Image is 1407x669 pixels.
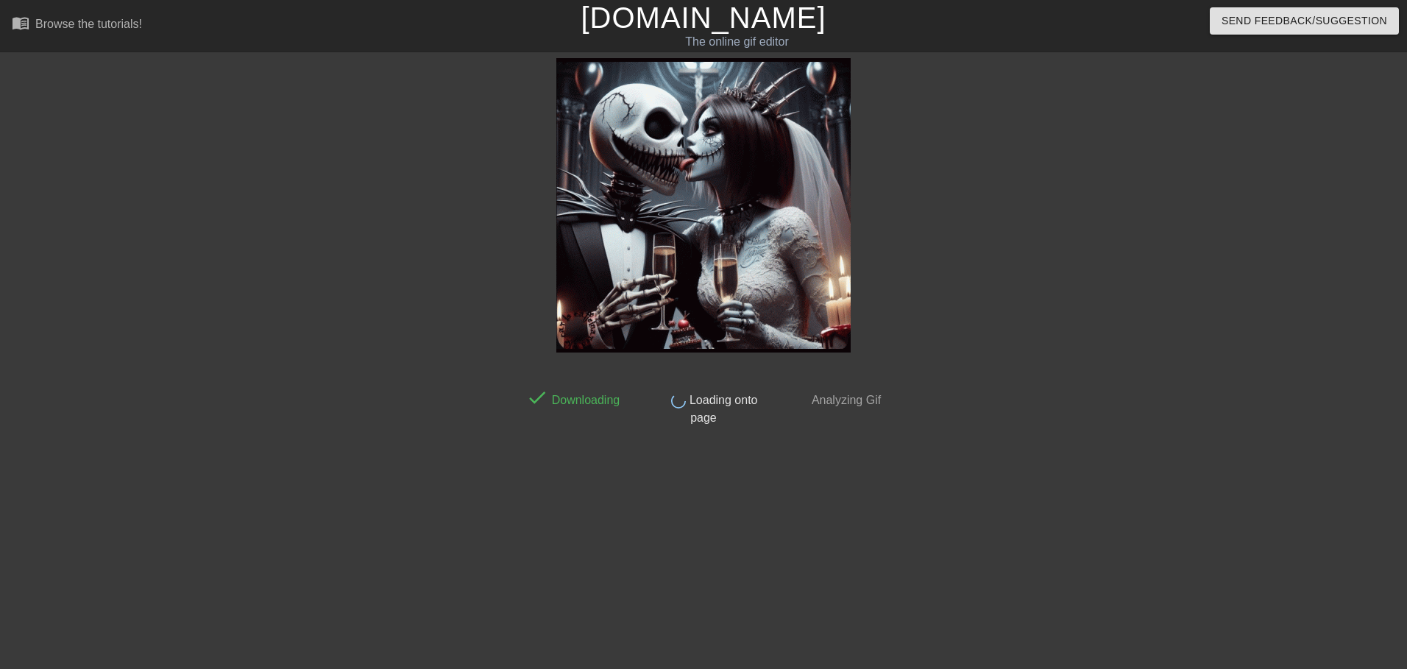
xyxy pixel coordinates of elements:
[1210,7,1399,35] button: Send Feedback/Suggestion
[476,33,997,51] div: The online gif editor
[809,394,881,406] span: Analyzing Gif
[581,1,826,34] a: [DOMAIN_NAME]
[12,14,142,37] a: Browse the tutorials!
[12,14,29,32] span: menu_book
[686,394,757,424] span: Loading onto page
[526,386,548,408] span: done
[556,58,851,353] img: PR3Pd.gif
[35,18,142,30] div: Browse the tutorials!
[1222,12,1387,30] span: Send Feedback/Suggestion
[548,394,620,406] span: Downloading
